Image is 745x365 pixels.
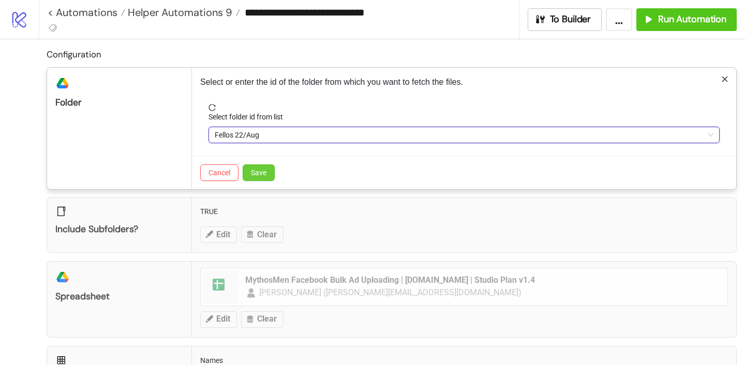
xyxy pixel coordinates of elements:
[208,104,720,111] span: reload
[55,97,183,109] div: Folder
[47,48,737,61] h2: Configuration
[606,8,632,31] button: ...
[215,127,713,143] span: Fellos 22/Aug
[636,8,737,31] button: Run Automation
[658,13,726,25] span: Run Automation
[200,164,239,181] button: Cancel
[208,169,230,177] span: Cancel
[550,13,591,25] span: To Builder
[721,75,728,83] span: close
[251,169,266,177] span: Save
[528,8,602,31] button: To Builder
[125,6,232,19] span: Helper Automations 9
[208,111,290,123] label: Select folder id from list
[48,7,125,18] a: < Automations
[200,76,728,88] p: Select or enter the id of the folder from which you want to fetch the files.
[243,164,275,181] button: Save
[125,7,240,18] a: Helper Automations 9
